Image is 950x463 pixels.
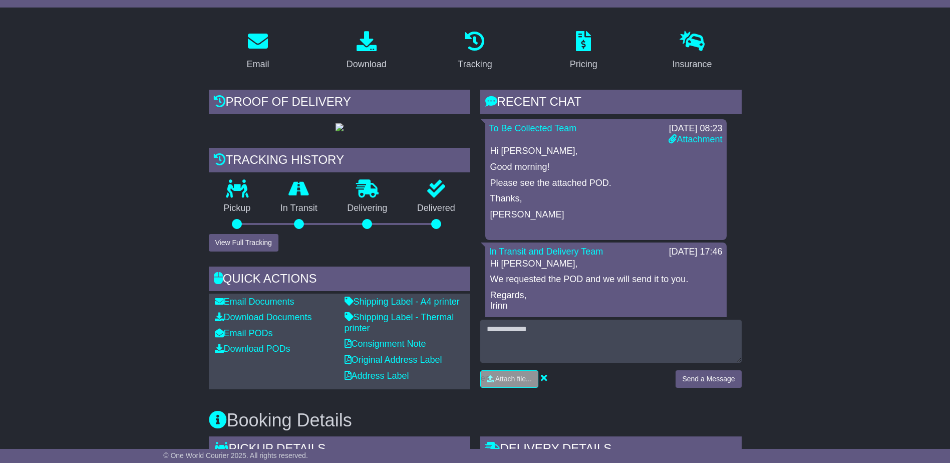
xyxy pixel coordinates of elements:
button: View Full Tracking [209,234,278,252]
h3: Booking Details [209,410,742,430]
a: Download PODs [215,344,290,354]
img: GetPodImage [336,123,344,131]
p: Please see the attached POD. [490,178,722,189]
div: Quick Actions [209,267,470,294]
a: Download Documents [215,312,312,322]
a: In Transit and Delivery Team [489,247,603,257]
p: Good morning! [490,162,722,173]
a: Download [340,28,393,75]
div: RECENT CHAT [480,90,742,117]
div: Email [246,58,269,71]
p: Pickup [209,203,266,214]
p: We requested the POD and we will send it to you. [490,274,722,285]
a: Email PODs [215,328,273,338]
p: Delivering [333,203,403,214]
a: Address Label [345,371,409,381]
p: [PERSON_NAME] [490,209,722,220]
div: Download [347,58,387,71]
a: Pricing [563,28,604,75]
div: [DATE] 17:46 [669,247,723,258]
button: Send a Message [676,370,741,388]
a: Email Documents [215,297,294,307]
p: Regards, Irinn [490,290,722,312]
p: Thanks, [490,193,722,204]
a: Insurance [666,28,719,75]
p: In Transit [265,203,333,214]
div: Pricing [570,58,597,71]
div: Proof of Delivery [209,90,470,117]
a: Tracking [451,28,498,75]
a: Email [240,28,275,75]
a: Original Address Label [345,355,442,365]
a: Attachment [669,134,722,144]
a: To Be Collected Team [489,123,577,133]
p: Delivered [402,203,470,214]
div: Tracking history [209,148,470,175]
div: [DATE] 08:23 [669,123,722,134]
div: Tracking [458,58,492,71]
p: Hi [PERSON_NAME], [490,259,722,270]
a: Consignment Note [345,339,426,349]
a: Shipping Label - A4 printer [345,297,460,307]
div: Insurance [673,58,712,71]
a: Shipping Label - Thermal printer [345,312,454,333]
p: Hi [PERSON_NAME], [490,146,722,157]
span: © One World Courier 2025. All rights reserved. [163,451,308,459]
